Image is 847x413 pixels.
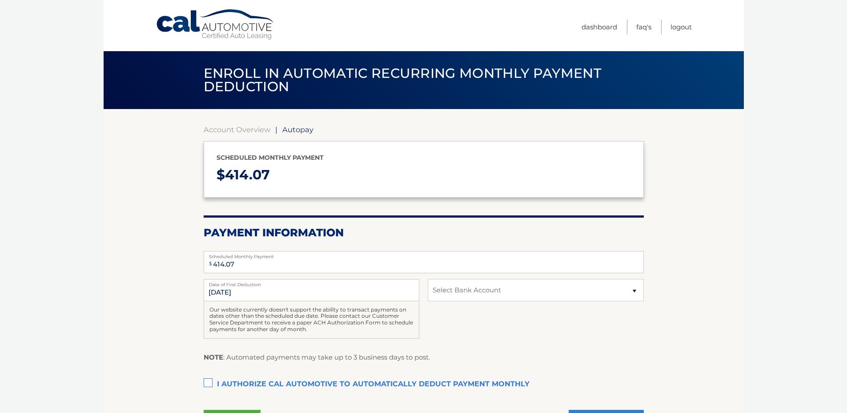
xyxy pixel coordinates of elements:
[217,152,631,163] p: Scheduled monthly payment
[582,20,617,34] a: Dashboard
[636,20,651,34] a: FAQ's
[204,353,223,361] strong: NOTE
[204,279,419,301] input: Payment Date
[217,163,631,187] p: $
[206,254,215,274] span: $
[204,352,430,363] p: : Automated payments may take up to 3 business days to post.
[275,125,277,134] span: |
[282,125,313,134] span: Autopay
[204,251,644,258] label: Scheduled Monthly Payment
[670,20,692,34] a: Logout
[204,376,644,393] label: I authorize cal automotive to automatically deduct payment monthly
[156,9,276,40] a: Cal Automotive
[225,166,270,183] span: 414.07
[204,251,644,273] input: Payment Amount
[204,279,419,286] label: Date of First Deduction
[204,301,419,339] div: Our website currently doesn't support the ability to transact payments on dates other than the sc...
[204,65,602,95] span: Enroll in automatic recurring monthly payment deduction
[204,125,270,134] a: Account Overview
[204,226,644,239] h2: Payment Information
